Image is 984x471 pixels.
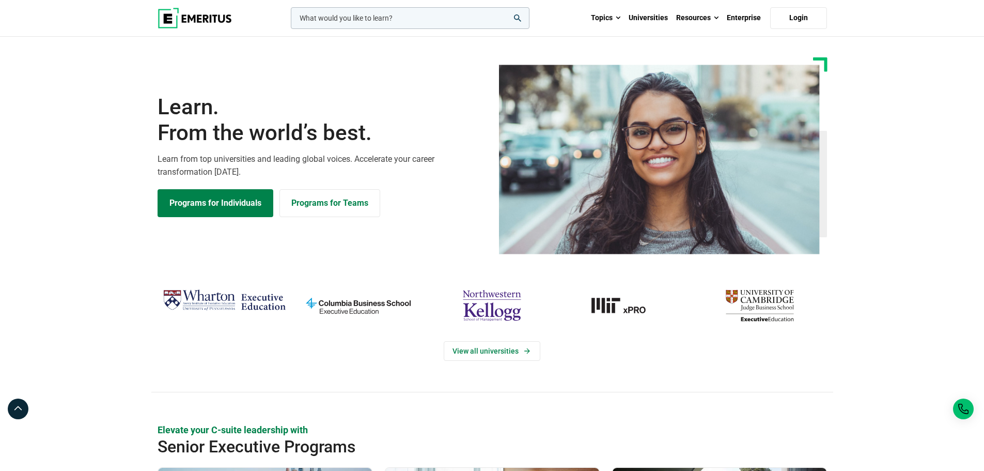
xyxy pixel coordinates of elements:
[770,7,827,29] a: Login
[564,285,688,326] a: MIT-xPRO
[296,285,420,326] img: columbia-business-school
[499,65,820,254] img: Learn from the world's best
[158,423,827,436] p: Elevate your C-suite leadership with
[430,285,554,326] img: northwestern-kellogg
[444,341,540,361] a: View Universities
[158,94,486,146] h1: Learn.
[163,285,286,316] img: Wharton Executive Education
[564,285,688,326] img: MIT xPRO
[279,189,380,217] a: Explore for Business
[158,189,273,217] a: Explore Programs
[158,153,486,179] p: Learn from top universities and leading global voices. Accelerate your career transformation [DATE].
[158,436,760,457] h2: Senior Executive Programs
[698,285,821,326] img: cambridge-judge-business-school
[158,120,486,146] span: From the world’s best.
[291,7,529,29] input: woocommerce-product-search-field-0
